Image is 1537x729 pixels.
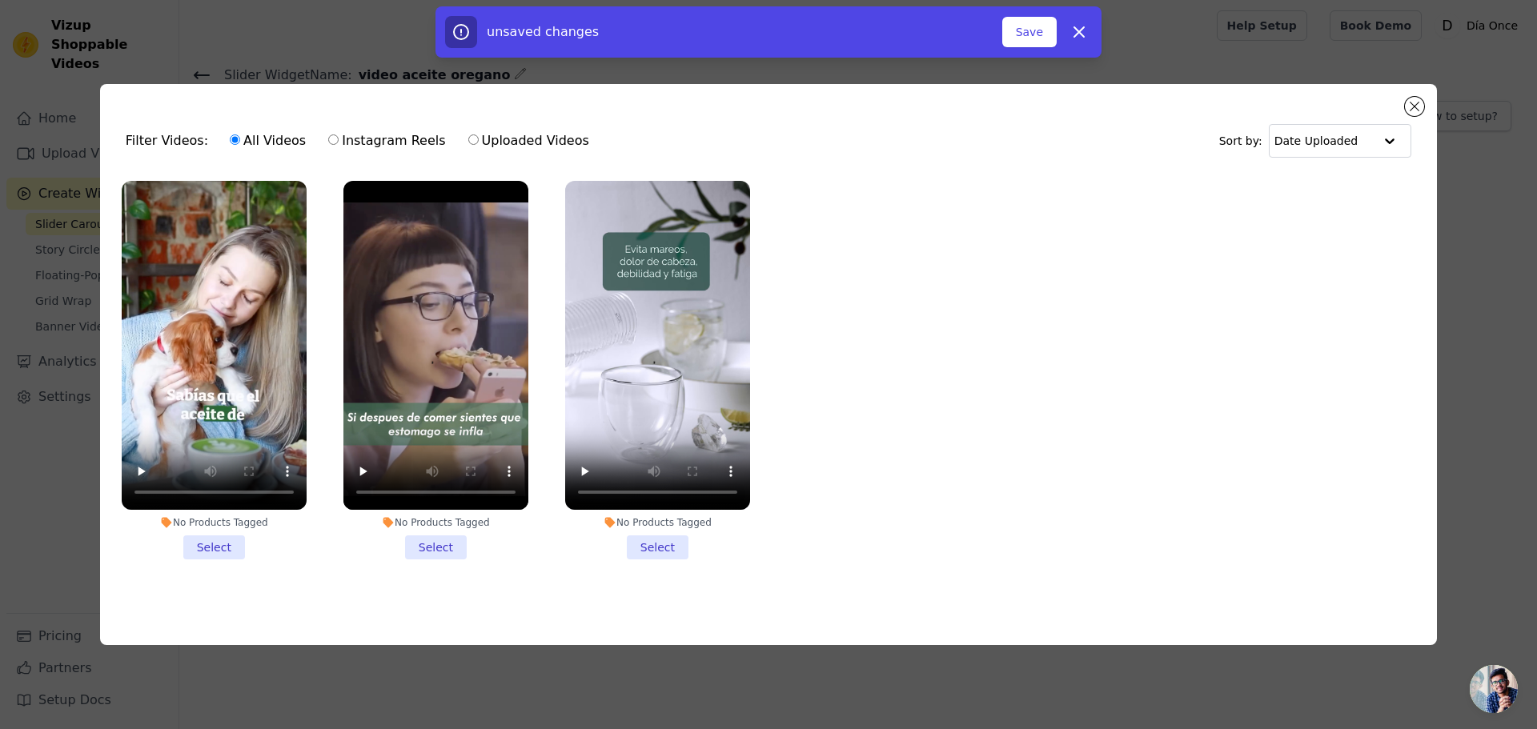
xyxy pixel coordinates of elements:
[327,130,446,151] label: Instagram Reels
[343,516,528,529] div: No Products Tagged
[468,130,590,151] label: Uploaded Videos
[1470,665,1518,713] div: Chat abierto
[1002,17,1057,47] button: Save
[126,122,598,159] div: Filter Videos:
[1219,124,1412,158] div: Sort by:
[487,24,599,39] span: unsaved changes
[565,516,750,529] div: No Products Tagged
[122,516,307,529] div: No Products Tagged
[1405,97,1424,116] button: Close modal
[229,130,307,151] label: All Videos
